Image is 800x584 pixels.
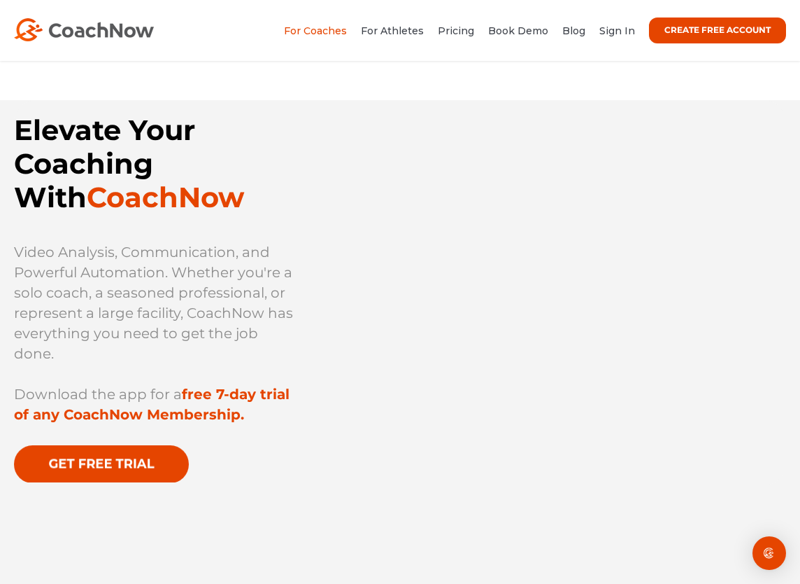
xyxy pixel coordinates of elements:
[649,18,786,43] a: CREATE FREE ACCOUNT
[438,25,474,37] a: Pricing
[14,242,298,364] p: Video Analysis, Communication, and Powerful Automation. Whether you're a solo coach, a seasoned p...
[14,18,154,41] img: CoachNow Logo
[752,536,786,570] div: Open Intercom Messenger
[14,445,189,482] img: GET FREE TRIAL
[354,144,786,436] iframe: YouTube video player
[14,384,298,425] p: Download the app for a
[488,25,548,37] a: Book Demo
[361,25,424,37] a: For Athletes
[599,25,635,37] a: Sign In
[562,25,585,37] a: Blog
[284,25,347,37] a: For Coaches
